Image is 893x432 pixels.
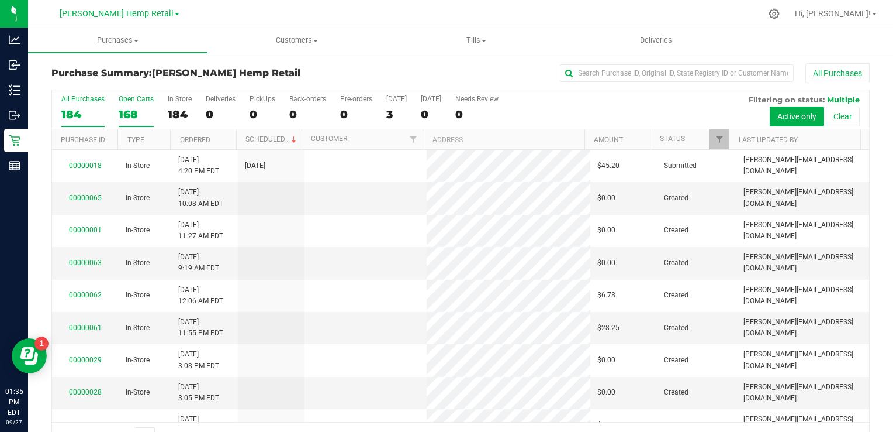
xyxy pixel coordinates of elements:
span: [PERSON_NAME][EMAIL_ADDRESS][DOMAIN_NAME] [743,155,862,177]
span: $0.00 [597,420,615,431]
div: Deliveries [206,95,236,103]
span: [DATE] 3:08 PM EDT [178,349,219,371]
div: 0 [289,108,326,121]
div: [DATE] [421,95,441,103]
span: In-Store [126,420,150,431]
p: 01:35 PM EDT [5,386,23,418]
span: [PERSON_NAME][EMAIL_ADDRESS][DOMAIN_NAME] [743,187,862,209]
span: Purchases [28,35,207,46]
span: [DATE] 4:20 PM EDT [178,155,219,177]
span: [DATE] 11:27 AM EDT [178,220,223,242]
span: Created [664,258,688,269]
a: 00000001 [69,226,102,234]
div: 184 [61,108,105,121]
a: Tills [387,28,566,53]
inline-svg: Inbound [9,59,20,71]
a: Customers [207,28,387,53]
a: Filter [403,129,423,149]
span: $0.00 [597,258,615,269]
div: 0 [250,108,275,121]
span: [PERSON_NAME] Hemp Retail [60,9,174,19]
a: 00000018 [69,162,102,170]
span: In-Store [126,323,150,334]
p: 09/27 [5,418,23,427]
a: 00000021 [69,421,102,429]
a: 00000061 [69,324,102,332]
span: In-Store [126,160,150,172]
span: [DATE] [245,160,265,172]
a: Status [660,135,685,143]
div: 3 [386,108,407,121]
div: 0 [340,108,372,121]
div: 184 [168,108,192,121]
button: All Purchases [805,63,870,83]
span: $0.00 [597,225,615,236]
a: 00000063 [69,259,102,267]
div: [DATE] [386,95,407,103]
span: [DATE] 10:08 AM EDT [178,187,223,209]
span: [DATE] 12:06 AM EDT [178,284,223,307]
iframe: Resource center unread badge [34,337,49,351]
span: Tills [387,35,566,46]
a: Customer [311,135,347,143]
span: [PERSON_NAME][EMAIL_ADDRESS][DOMAIN_NAME] [743,317,862,339]
span: Hi, [PERSON_NAME]! [795,9,871,18]
span: [DATE] 9:19 AM EDT [178,252,219,274]
a: 00000029 [69,356,102,364]
span: [PERSON_NAME][EMAIL_ADDRESS][DOMAIN_NAME] [743,220,862,242]
span: [PERSON_NAME] Hemp Retail [152,67,300,78]
span: In-Store [126,387,150,398]
a: Deliveries [566,28,746,53]
a: Filter [709,129,729,149]
inline-svg: Reports [9,160,20,172]
span: [PERSON_NAME][EMAIL_ADDRESS][DOMAIN_NAME] [743,349,862,371]
span: In-Store [126,290,150,301]
button: Active only [770,107,824,126]
span: [DATE] 11:55 PM EDT [178,317,223,339]
span: Created [664,225,688,236]
span: Filtering on status: [749,95,825,104]
span: Submitted [664,160,697,172]
span: [PERSON_NAME][EMAIL_ADDRESS][DOMAIN_NAME] [743,284,862,307]
a: Purchase ID [61,136,105,144]
span: Customers [208,35,386,46]
div: Manage settings [767,8,781,19]
div: All Purchases [61,95,105,103]
span: Created [664,387,688,398]
a: Scheduled [245,135,299,143]
span: $45.20 [597,160,619,172]
span: Deliveries [624,35,688,46]
div: PickUps [250,95,275,103]
span: Multiple [827,95,860,104]
span: [PERSON_NAME][EMAIL_ADDRESS][DOMAIN_NAME] [743,382,862,404]
a: 00000062 [69,291,102,299]
div: Open Carts [119,95,154,103]
a: Last Updated By [739,136,798,144]
span: In-Store [126,193,150,204]
a: Amount [594,136,623,144]
h3: Purchase Summary: [51,68,324,78]
span: Created [664,420,688,431]
div: Needs Review [455,95,499,103]
div: 0 [455,108,499,121]
div: In Store [168,95,192,103]
div: Pre-orders [340,95,372,103]
iframe: Resource center [12,338,47,373]
span: Created [664,355,688,366]
a: 00000028 [69,388,102,396]
span: $6.78 [597,290,615,301]
span: $0.00 [597,387,615,398]
th: Address [423,129,584,150]
div: 168 [119,108,154,121]
a: Ordered [180,136,210,144]
span: In-Store [126,225,150,236]
div: 0 [421,108,441,121]
a: 00000065 [69,194,102,202]
div: Back-orders [289,95,326,103]
span: Created [664,193,688,204]
a: Type [127,136,144,144]
span: [DATE] 3:05 PM EDT [178,382,219,404]
span: Created [664,290,688,301]
button: Clear [826,107,860,126]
